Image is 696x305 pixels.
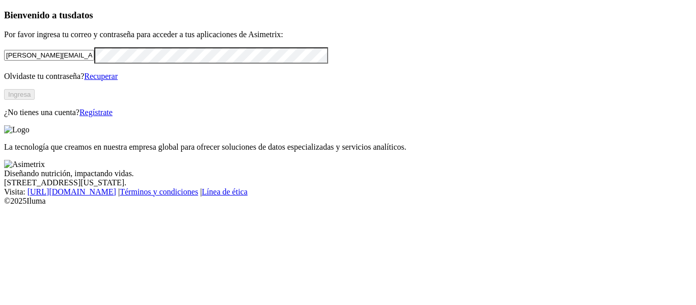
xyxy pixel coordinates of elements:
[84,72,118,80] a: Recuperar
[79,108,113,117] a: Regístrate
[4,178,692,187] div: [STREET_ADDRESS][US_STATE].
[4,160,45,169] img: Asimetrix
[4,10,692,21] h3: Bienvenido a tus
[4,50,94,61] input: Tu correo
[4,30,692,39] p: Por favor ingresa tu correo y contraseña para acceder a tus aplicaciones de Asimetrix:
[4,72,692,81] p: Olvidaste tu contraseña?
[202,187,248,196] a: Línea de ética
[4,125,30,134] img: Logo
[4,197,692,206] div: © 2025 Iluma
[71,10,93,20] span: datos
[4,108,692,117] p: ¿No tienes una cuenta?
[4,89,35,100] button: Ingresa
[4,169,692,178] div: Diseñando nutrición, impactando vidas.
[28,187,116,196] a: [URL][DOMAIN_NAME]
[4,187,692,197] div: Visita : | |
[120,187,198,196] a: Términos y condiciones
[4,143,692,152] p: La tecnología que creamos en nuestra empresa global para ofrecer soluciones de datos especializad...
